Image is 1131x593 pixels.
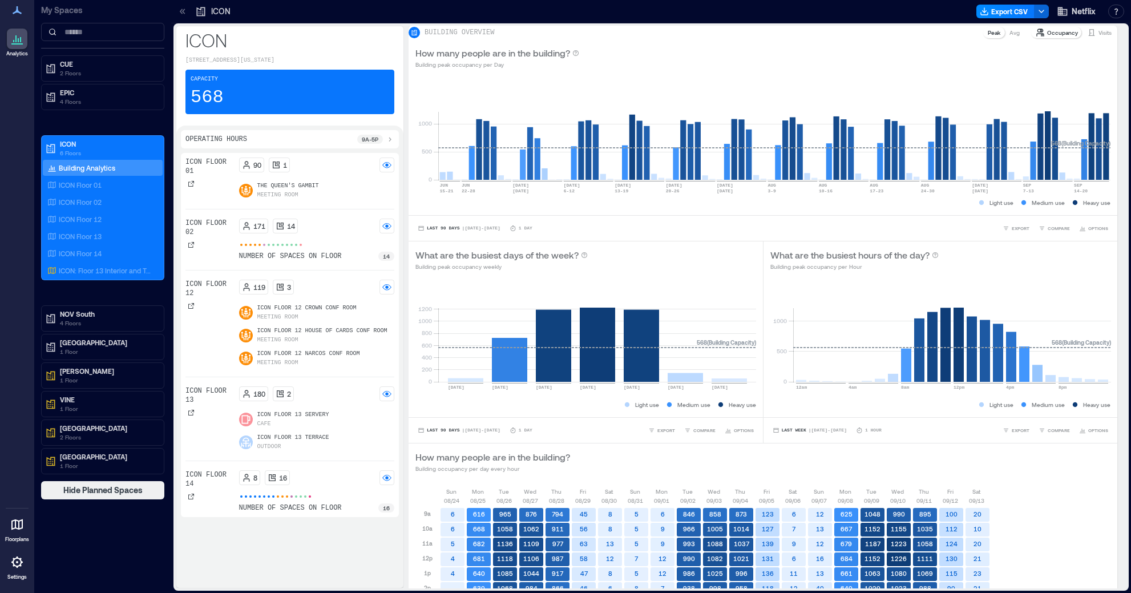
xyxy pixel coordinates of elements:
p: ICON Floor 12 [185,280,235,298]
p: 1 Day [519,427,532,434]
p: Sat [972,487,980,496]
p: [PERSON_NAME] [60,366,156,376]
p: Tue [866,487,876,496]
p: Visits [1098,28,1112,37]
text: 625 [841,510,853,518]
text: 1035 [917,525,933,533]
text: [DATE] [512,188,529,193]
p: 09/02 [680,496,696,505]
text: 668 [473,525,485,533]
span: Hide Planned Spaces [63,485,143,496]
p: 6 Floors [60,148,156,158]
a: Floorplans [2,511,33,546]
tspan: 200 [422,366,432,373]
text: 8pm [1059,385,1067,390]
p: 9a - 5p [362,135,378,144]
text: SEP [1074,183,1082,188]
p: Thu [919,487,929,496]
p: 08/30 [601,496,617,505]
text: 20-26 [666,188,680,193]
text: 846 [683,510,695,518]
text: 12 [816,540,824,547]
text: 15-21 [440,188,454,193]
p: ICON: Floor 13 Interior and Terrace Combined [59,266,154,275]
p: Sat [605,487,613,496]
text: 993 [683,540,695,547]
text: 139 [762,540,774,547]
button: Hide Planned Spaces [41,481,164,499]
p: ICON [211,6,231,17]
tspan: 0 [429,176,432,183]
p: Building peak occupancy weekly [415,262,588,271]
p: Operating Hours [185,135,247,144]
text: 1106 [523,555,539,562]
button: OPTIONS [722,425,756,436]
text: 20 [974,540,981,547]
text: 14-20 [1074,188,1088,193]
text: AUG [768,183,777,188]
text: 1155 [891,525,907,533]
text: 977 [552,540,564,547]
text: SEP [1023,183,1032,188]
tspan: 500 [422,148,432,155]
p: ICON Floor 14 [59,249,102,258]
text: 1082 [707,555,723,562]
text: 895 [919,510,931,518]
p: Cafe [257,419,271,429]
p: 09/13 [969,496,984,505]
p: ICON Floor 01 [59,180,102,189]
p: ICON Floor 12 [59,215,102,224]
p: Medium use [677,400,710,409]
p: Heavy use [729,400,756,409]
text: 682 [473,540,485,547]
p: VINE [60,395,156,404]
p: Occupancy [1047,28,1078,37]
text: 12 [659,555,667,562]
text: [DATE] [615,183,631,188]
text: 990 [683,555,695,562]
p: 2 [287,389,291,398]
p: 09/01 [654,496,669,505]
p: How many people are in the building? [415,46,570,60]
p: [GEOGRAPHIC_DATA] [60,338,156,347]
p: 4 Floors [60,97,156,106]
text: 1152 [865,525,880,533]
p: number of spaces on floor [239,252,342,261]
p: ICON Floor 13 Terrace [257,433,329,442]
p: Fri [580,487,586,496]
p: Tue [682,487,693,496]
text: 1037 [734,540,750,547]
p: 14 [383,252,390,261]
p: My Spaces [41,5,164,16]
p: 10a [422,524,433,533]
text: 1048 [865,510,880,518]
text: 12 [606,555,614,562]
text: AUG [921,183,930,188]
text: 10-16 [819,188,833,193]
a: Settings [3,548,31,584]
p: 1 Floor [60,461,156,470]
p: [STREET_ADDRESS][US_STATE] [185,56,394,65]
p: EPIC [60,88,156,97]
p: ICON [60,139,156,148]
p: Fri [764,487,770,496]
p: number of spaces on floor [239,503,342,513]
p: What are the busiest days of the week? [415,248,579,262]
p: ICON Floor 13 Servery [257,410,329,419]
p: [GEOGRAPHIC_DATA] [60,452,156,461]
text: 1014 [733,525,749,533]
text: 7 [635,555,639,562]
text: JUN [440,183,449,188]
p: Analytics [6,50,28,57]
p: 2 Floors [60,433,156,442]
p: The Queen's Gambit [257,181,319,191]
text: 1223 [891,540,907,547]
text: 4am [849,385,857,390]
text: 127 [762,525,774,533]
p: Fri [947,487,954,496]
text: 131 [762,555,774,562]
tspan: 600 [422,342,432,349]
p: 3 [287,283,291,292]
text: [DATE] [717,188,733,193]
p: Floorplans [5,536,29,543]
